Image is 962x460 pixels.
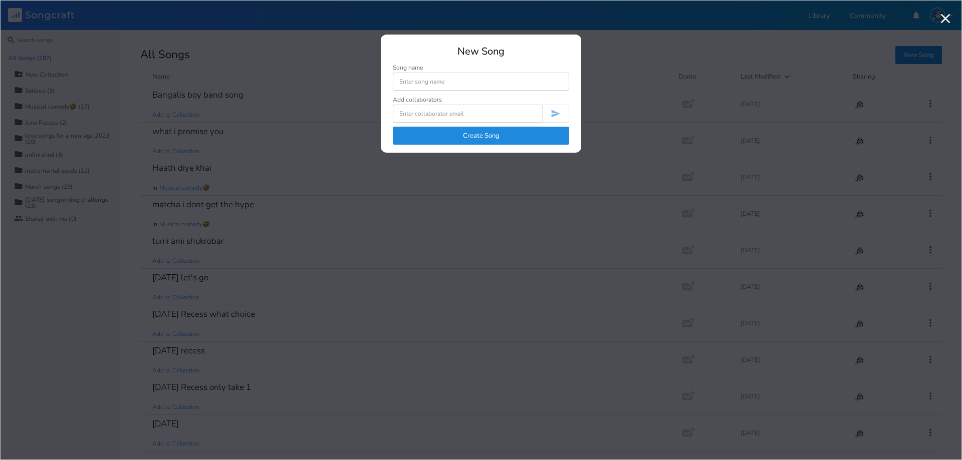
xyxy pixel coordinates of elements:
[393,47,569,57] div: New Song
[393,65,569,71] div: Song name
[542,105,569,123] button: Invite
[393,127,569,145] button: Create Song
[393,105,542,123] input: Enter collaborator email
[393,73,569,91] input: Enter song name
[393,97,442,103] div: Add collaborators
